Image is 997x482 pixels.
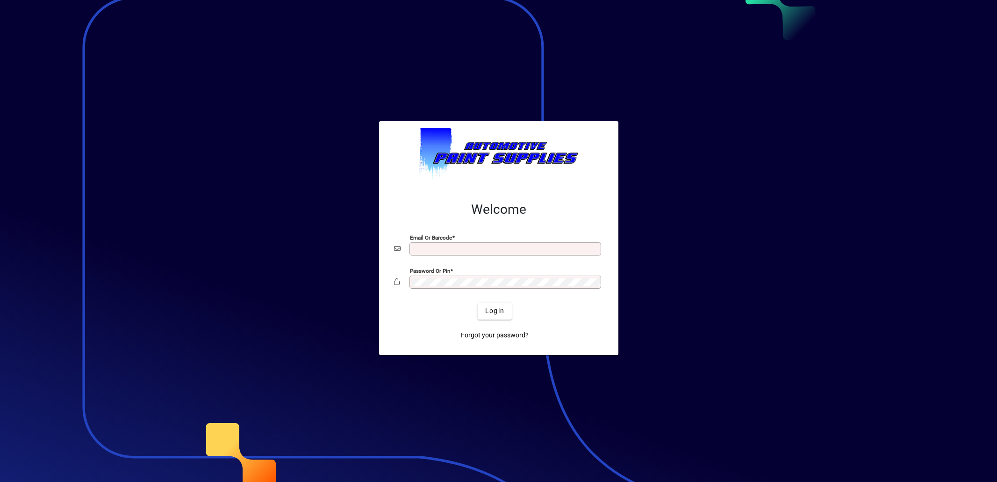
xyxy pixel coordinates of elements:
a: Forgot your password? [457,327,532,344]
span: Login [485,306,504,316]
button: Login [478,303,512,320]
span: Forgot your password? [461,330,529,340]
mat-label: Email or Barcode [410,234,452,241]
mat-label: Password or Pin [410,267,450,274]
h2: Welcome [394,202,603,218]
